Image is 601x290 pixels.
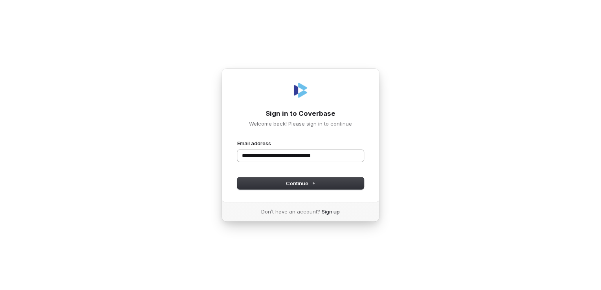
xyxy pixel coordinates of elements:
a: Sign up [322,208,340,215]
img: Coverbase [291,81,310,100]
span: Don’t have an account? [261,208,320,215]
h1: Sign in to Coverbase [237,109,364,119]
span: Continue [286,180,315,187]
p: Welcome back! Please sign in to continue [237,120,364,127]
button: Continue [237,177,364,189]
label: Email address [237,140,271,147]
